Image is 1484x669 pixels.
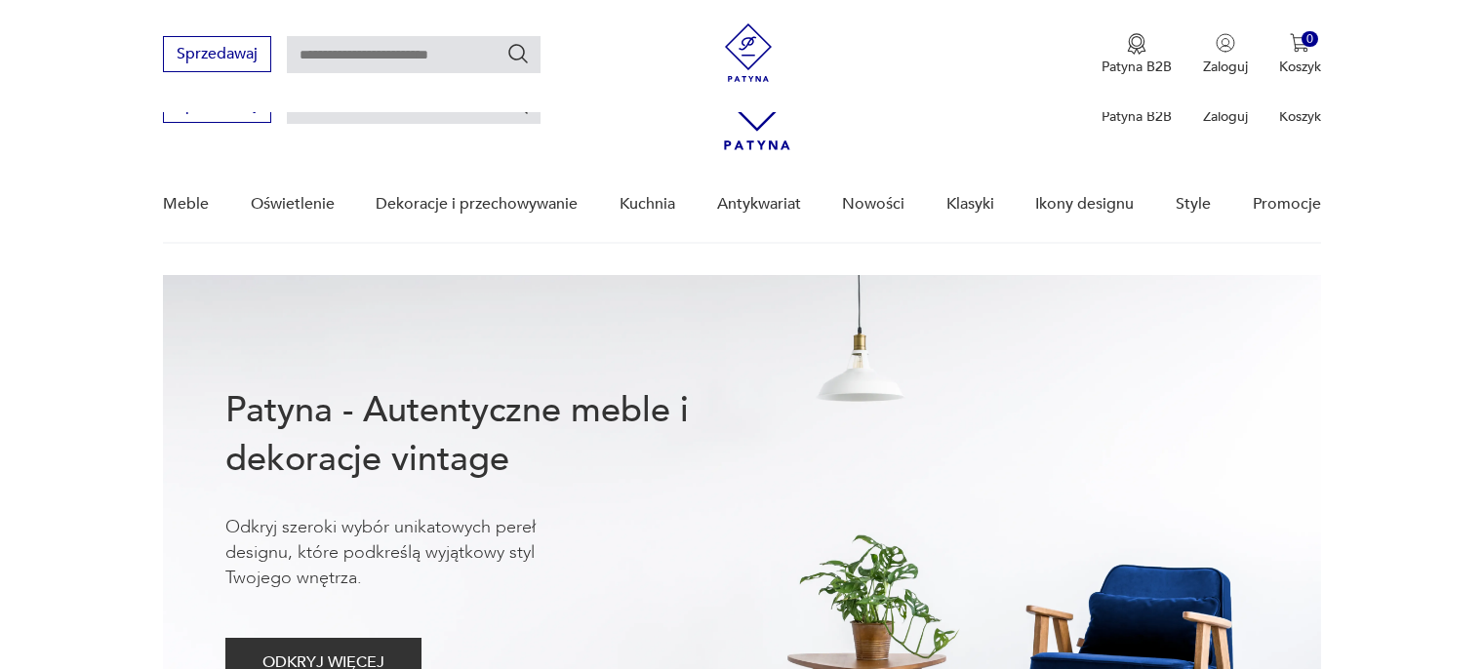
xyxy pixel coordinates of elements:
[163,167,209,242] a: Meble
[163,49,271,62] a: Sprzedawaj
[946,167,994,242] a: Klasyki
[1102,107,1172,126] p: Patyna B2B
[1290,33,1309,53] img: Ikona koszyka
[1203,33,1248,76] button: Zaloguj
[225,386,752,484] h1: Patyna - Autentyczne meble i dekoracje vintage
[1035,167,1134,242] a: Ikony designu
[251,167,335,242] a: Oświetlenie
[163,99,271,113] a: Sprzedawaj
[1102,33,1172,76] a: Ikona medaluPatyna B2B
[842,167,904,242] a: Nowości
[1127,33,1146,55] img: Ikona medalu
[1279,58,1321,76] p: Koszyk
[1279,107,1321,126] p: Koszyk
[620,167,675,242] a: Kuchnia
[1102,33,1172,76] button: Patyna B2B
[1203,107,1248,126] p: Zaloguj
[1279,33,1321,76] button: 0Koszyk
[1176,167,1211,242] a: Style
[719,23,778,82] img: Patyna - sklep z meblami i dekoracjami vintage
[225,515,596,591] p: Odkryj szeroki wybór unikatowych pereł designu, które podkreślą wyjątkowy styl Twojego wnętrza.
[376,167,578,242] a: Dekoracje i przechowywanie
[163,36,271,72] button: Sprzedawaj
[1203,58,1248,76] p: Zaloguj
[1302,31,1318,48] div: 0
[1102,58,1172,76] p: Patyna B2B
[1216,33,1235,53] img: Ikonka użytkownika
[506,42,530,65] button: Szukaj
[717,167,801,242] a: Antykwariat
[1253,167,1321,242] a: Promocje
